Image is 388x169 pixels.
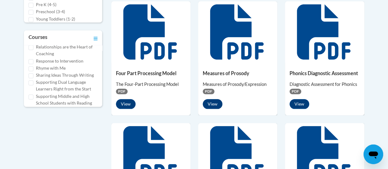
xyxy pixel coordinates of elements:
label: Sharing Ideas Through Writing [36,72,94,79]
h5: Four Part Processing Model [116,70,186,76]
h3: Courses [29,33,47,42]
span: PDF [116,89,128,94]
div: Measures of Prosody/Expression [203,81,273,88]
a: Toggle collapse [94,33,98,42]
label: Preschool (3-4) [36,8,65,15]
h5: Phonics Diagnostic Assessment [290,70,359,76]
button: View [203,99,222,109]
label: Young Toddlers (1-2) [36,16,75,22]
label: Supporting Dual Language Learners Right from the Start [36,79,98,92]
span: PDF [203,89,214,94]
button: View [116,99,136,109]
div: The Four-Part Processing Model [116,81,186,88]
label: Relationships are the Heart of Coaching [36,44,98,57]
label: Supporting Middle and High School Students with Reading Comprehension [36,93,98,113]
h5: Measures of Prosody [203,70,273,76]
label: Rhyme with Me [36,65,66,71]
iframe: Button to launch messaging window [363,144,383,164]
div: Diagnostic Assessment for Phonics [290,81,359,88]
span: PDF [290,89,301,94]
label: Pre K (4-5) [36,1,56,8]
label: Response to Intervention [36,58,83,64]
button: View [290,99,309,109]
